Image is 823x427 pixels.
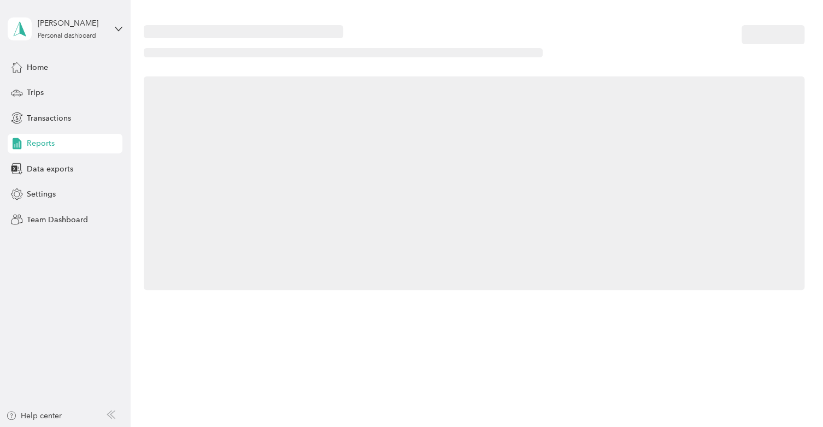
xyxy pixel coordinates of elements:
[762,366,823,427] iframe: Everlance-gr Chat Button Frame
[27,188,56,200] span: Settings
[27,214,88,226] span: Team Dashboard
[27,87,44,98] span: Trips
[38,17,106,29] div: [PERSON_NAME]
[27,138,55,149] span: Reports
[6,410,62,422] button: Help center
[27,112,71,124] span: Transactions
[38,33,96,39] div: Personal dashboard
[27,163,73,175] span: Data exports
[27,62,48,73] span: Home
